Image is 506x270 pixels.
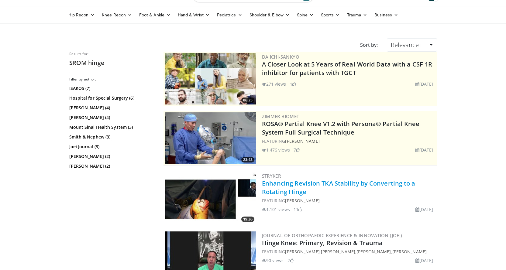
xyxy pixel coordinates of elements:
a: Daiichi-Sankyo [262,54,300,60]
span: Relevance [391,41,419,49]
a: Stryker [262,173,281,179]
div: FEATURING , , , [262,248,436,255]
a: 23:43 [165,112,256,164]
li: [DATE] [415,257,433,264]
li: 1 [290,81,296,87]
a: [PERSON_NAME] (4) [69,114,153,121]
h3: Filter by author: [69,77,154,82]
li: 271 views [262,81,286,87]
a: A Closer Look at 5 Years of Real-World Data with a CSF-1R inhibitor for patients with TGCT [262,60,432,77]
div: FEATURING [262,197,436,204]
span: 23:43 [241,157,254,162]
a: [PERSON_NAME] (2) [69,163,153,169]
li: 7 [294,147,300,153]
li: 1,101 views [262,206,290,213]
a: Hospital for Special Surgery (6) [69,95,153,101]
a: Smith & Nephew (3) [69,134,153,140]
a: [PERSON_NAME] (4) [69,105,153,111]
li: 1,476 views [262,147,290,153]
a: Knee Recon [98,9,136,21]
li: [DATE] [415,147,433,153]
a: Sports [317,9,343,21]
a: Hinge Knee: Primary, Revision & Trauma [262,239,383,247]
a: ISAKOS (7) [69,85,153,91]
a: [PERSON_NAME] (2) [69,153,153,159]
a: Hip Recon [65,9,98,21]
a: Joei Journal (3) [69,144,153,150]
p: Results for: [69,52,154,56]
a: 06:25 [165,53,256,104]
a: ROSA® Partial Knee V1.2 with Persona® Partial Knee System Full Surgical Technique [262,120,420,136]
a: Shoulder & Elbow [246,9,293,21]
a: Foot & Ankle [136,9,174,21]
a: [PERSON_NAME] [285,249,319,255]
a: [PERSON_NAME] [285,138,319,144]
div: FEATURING [262,138,436,144]
a: Relevance [387,38,437,52]
span: 19:36 [241,217,254,222]
img: ed1baf99-82f9-4fc0-888a-9512c9d6649f.300x170_q85_crop-smart_upscale.jpg [165,172,256,224]
a: Mount Sinai Health System (3) [69,124,153,130]
a: [PERSON_NAME] [285,198,319,203]
a: [PERSON_NAME] [392,249,427,255]
li: 11 [294,206,302,213]
img: 93c22cae-14d1-47f0-9e4a-a244e824b022.png.300x170_q85_crop-smart_upscale.jpg [165,53,256,104]
a: Spine [293,9,317,21]
a: Business [371,9,402,21]
a: Hand & Wrist [174,9,213,21]
a: 19:36 [165,172,256,224]
li: [DATE] [415,206,433,213]
li: 2 [287,257,294,264]
a: Zimmer Biomet [262,113,299,119]
a: Enhancing Revision TKA Stability by Converting to a Rotating Hinge [262,179,415,196]
a: Pediatrics [213,9,246,21]
a: [PERSON_NAME] [321,249,355,255]
a: [PERSON_NAME] [356,249,391,255]
li: 90 views [262,257,284,264]
li: [DATE] [415,81,433,87]
a: Journal of Orthopaedic Experience & Innovation (JOEI) [262,232,402,238]
span: 06:25 [241,97,254,103]
img: 99b1778f-d2b2-419a-8659-7269f4b428ba.300x170_q85_crop-smart_upscale.jpg [165,112,256,164]
div: Sort by: [356,38,382,52]
a: Trauma [343,9,371,21]
h2: SROM hinge [69,59,154,67]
